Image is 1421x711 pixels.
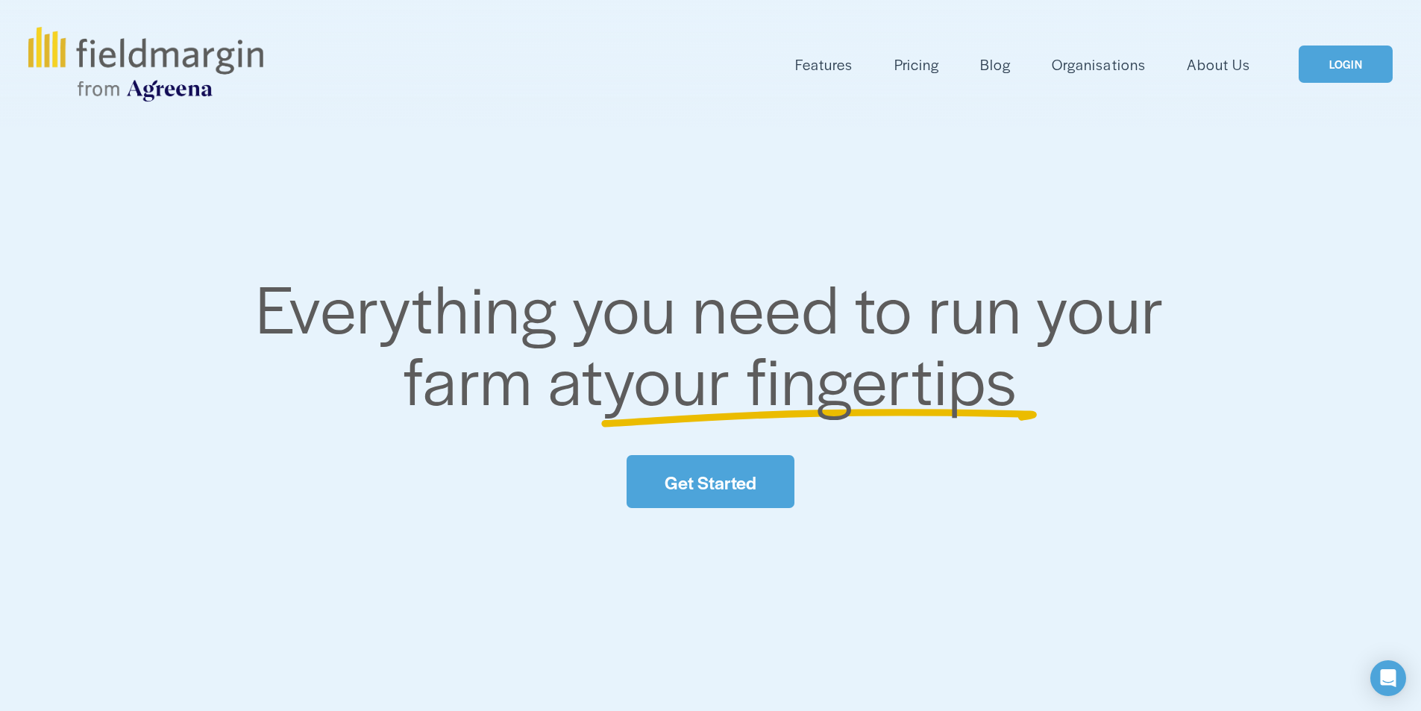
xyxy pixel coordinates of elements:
a: About Us [1187,52,1250,77]
a: Pricing [894,52,939,77]
a: Get Started [627,455,794,508]
a: Blog [980,52,1011,77]
a: LOGIN [1299,46,1393,84]
span: Everything you need to run your farm at [256,260,1180,425]
span: your fingertips [603,331,1017,425]
div: Open Intercom Messenger [1370,660,1406,696]
span: Features [795,54,853,75]
a: folder dropdown [795,52,853,77]
img: fieldmargin.com [28,27,263,101]
a: Organisations [1052,52,1145,77]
